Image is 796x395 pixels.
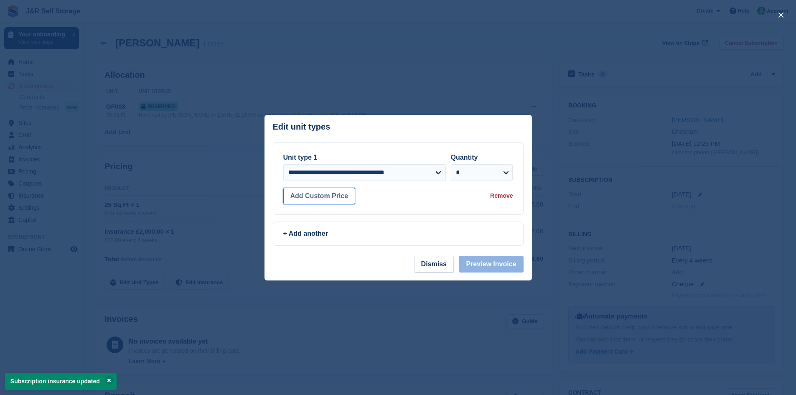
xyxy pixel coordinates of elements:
[273,122,331,132] p: Edit unit types
[459,256,523,273] button: Preview Invoice
[273,222,524,246] a: + Add another
[774,8,788,22] button: close
[451,154,478,161] label: Quantity
[414,256,454,273] button: Dismiss
[283,188,356,204] button: Add Custom Price
[283,229,513,239] div: + Add another
[283,154,318,161] label: Unit type 1
[5,373,117,390] p: Subscription insurance updated
[490,191,513,200] div: Remove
